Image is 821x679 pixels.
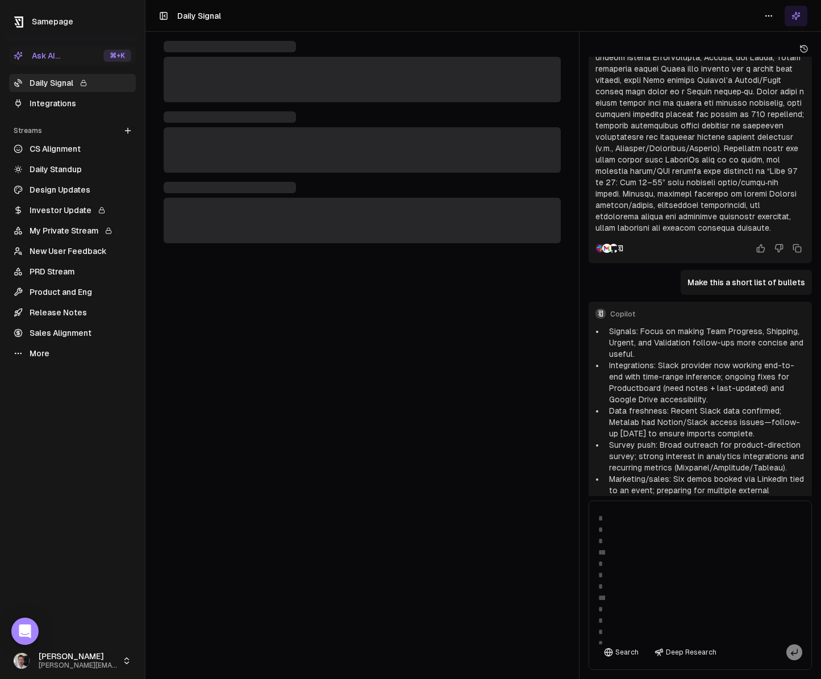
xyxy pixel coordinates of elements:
button: [PERSON_NAME][PERSON_NAME][EMAIL_ADDRESS] [9,647,136,674]
div: Streams [9,122,136,140]
span: Copilot [610,310,805,319]
a: PRD Stream [9,263,136,281]
a: Design Updates [9,181,136,199]
button: Ask AI...⌘+K [9,47,136,65]
a: Daily Standup [9,160,136,178]
a: CS Alignment [9,140,136,158]
li: Data freshness: Recent Slack data confirmed; Metalab had Notion/Slack access issues—follow-up [DA... [605,405,805,439]
span: [PERSON_NAME][EMAIL_ADDRESS] [39,661,118,670]
a: New User Feedback [9,242,136,260]
a: Product and Eng [9,283,136,301]
h1: Daily Signal [177,10,221,22]
img: GitHub [609,244,618,253]
div: Ask AI... [14,50,60,61]
img: Samepage [616,244,625,253]
button: Deep Research [649,644,722,660]
button: Search [598,644,644,660]
a: My Private Stream [9,222,136,240]
img: Slack [595,244,605,253]
a: Sales Alignment [9,324,136,342]
a: Daily Signal [9,74,136,92]
li: Signals: Focus on making Team Progress, Shipping, Urgent, and Validation follow-ups more concise ... [605,326,805,360]
li: Survey push: Broad outreach for product-direction survey; strong interest in analytics integratio... [605,439,805,473]
li: Integrations: Slack provider now working end-to-end with time-range inference; ongoing fixes for ... [605,360,805,405]
a: Release Notes [9,303,136,322]
img: _image [14,653,30,669]
div: Open Intercom Messenger [11,618,39,645]
span: [PERSON_NAME] [39,652,118,662]
p: Make this a short list of bullets [687,277,805,288]
div: ⌘ +K [103,49,131,62]
img: Gmail [602,244,611,253]
a: More [9,344,136,363]
a: Investor Update [9,201,136,219]
span: Samepage [32,17,73,26]
a: Integrations [9,94,136,113]
li: Marketing/sales: Six demos booked via LinkedIn tied to an event; preparing for multiple external ... [605,473,805,507]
